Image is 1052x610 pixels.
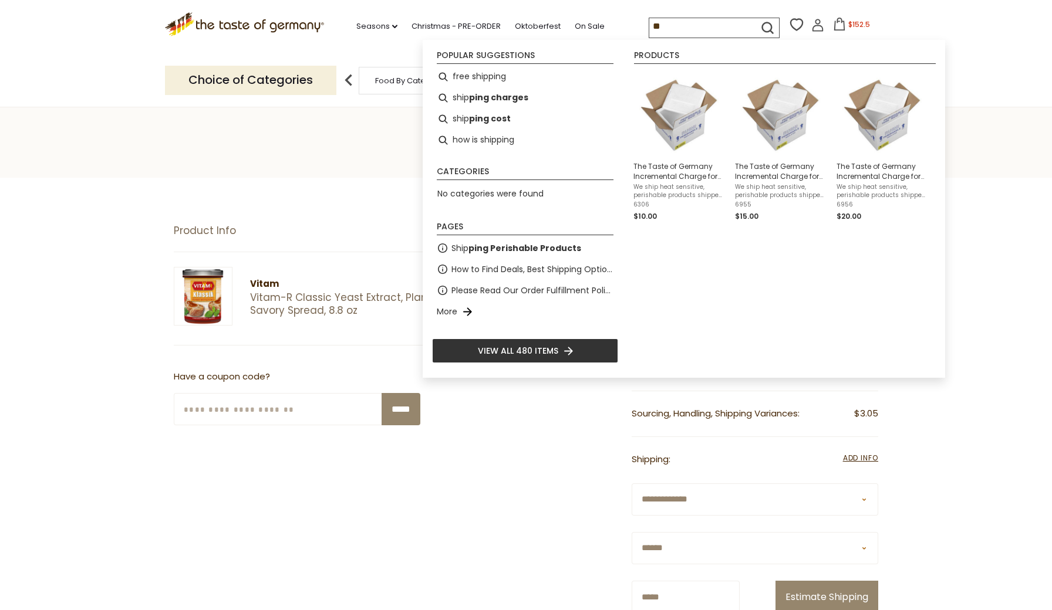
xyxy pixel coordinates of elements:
[432,238,618,259] li: Shipping Perishable Products
[451,263,613,276] a: How to Find Deals, Best Shipping Options
[735,211,758,221] span: $15.00
[837,211,861,221] span: $20.00
[478,344,558,357] span: View all 480 items
[451,284,613,297] a: Please Read Our Order Fulfillment Policies
[174,267,232,326] img: Vitam-R Classic Yeast Extract, Plant-Based Savory Spread, 8.8 oz
[250,292,505,317] a: Vitam-R Classic Yeast Extract, Plant-Based Savory Spread, 8.8 oz
[837,71,929,222] a: The Taste of Germany Incremental Charge for Expedited Shipping of Perishable Products -20We ship ...
[468,242,581,254] b: ping Perishable Products
[632,453,670,465] span: Shipping:
[250,277,505,292] div: Vitam
[375,76,443,85] a: Food By Category
[432,130,618,151] li: how is shipping
[36,128,1016,154] h1: Your Cart
[633,183,726,199] span: We ship heat sensitive, perishable products shipped during warm-weather days or to warm-weather r...
[837,201,929,209] span: 6956
[735,183,827,199] span: We ship heat sensitive, perishable products shipped during warm-weather days or to warm-weather r...
[575,20,605,33] a: On Sale
[412,20,501,33] a: Christmas - PRE-ORDER
[633,71,726,222] a: The Taste of Germany Incremental Charge for Expedited Shipping of Perishable ProductsWe ship heat...
[423,40,945,378] div: Instant Search Results
[735,201,827,209] span: 6955
[432,280,618,301] li: Please Read Our Order Fulfillment Policies
[432,301,618,322] li: More
[735,71,827,222] a: The Taste of Germany Incremental Charge for Expedited Shipping of Perishable Products -15We ship ...
[832,66,933,227] li: The Taste of Germany Incremental Charge for Expedited Shipping of Perishable Products -20
[629,66,730,227] li: The Taste of Germany Incremental Charge for Expedited Shipping of Perishable Products
[437,188,544,199] span: No categories were found
[337,69,360,92] img: previous arrow
[854,406,878,421] span: $3.05
[432,87,618,109] li: shipping charges
[437,167,613,180] li: Categories
[848,19,870,29] span: $152.5
[174,370,420,384] p: Have a coupon code?
[432,66,618,87] li: free shipping
[827,18,876,35] button: $152.5
[633,211,657,221] span: $10.00
[356,20,397,33] a: Seasons
[432,109,618,130] li: shipping cost
[843,453,878,463] span: Add Info
[432,259,618,280] li: How to Find Deals, Best Shipping Options
[437,51,613,64] li: Popular suggestions
[165,66,336,94] p: Choice of Categories
[469,112,511,126] b: ping cost
[633,161,726,181] span: The Taste of Germany Incremental Charge for Expedited Shipping of Perishable Products
[432,338,618,363] li: View all 480 items
[837,183,929,199] span: We ship heat sensitive, perishable products shipped during warm-weather days or to warm-weather r...
[837,161,929,181] span: The Taste of Germany Incremental Charge for Expedited Shipping of Perishable Products -20
[451,242,581,255] a: Shipping Perishable Products
[730,66,832,227] li: The Taste of Germany Incremental Charge for Expedited Shipping of Perishable Products -15
[469,91,528,104] b: ping charges
[633,201,726,209] span: 6306
[515,20,561,33] a: Oktoberfest
[437,222,613,235] li: Pages
[174,225,526,237] div: Product Info
[634,51,936,64] li: Products
[451,242,581,255] span: Ship
[632,407,800,419] span: Sourcing, Handling, Shipping Variances:
[735,161,827,181] span: The Taste of Germany Incremental Charge for Expedited Shipping of Perishable Products -15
